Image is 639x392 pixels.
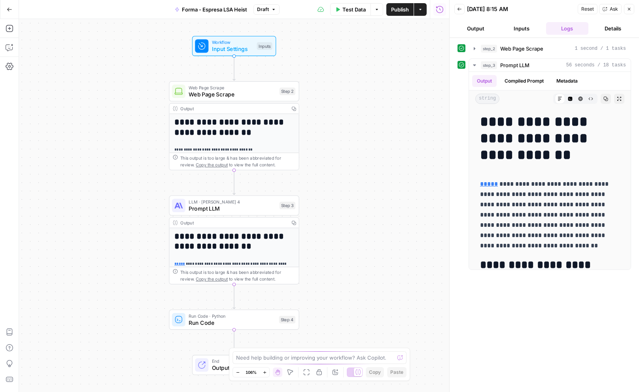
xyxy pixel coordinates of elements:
button: Output [472,75,497,87]
span: Prompt LLM [189,204,276,213]
button: 1 second / 1 tasks [469,42,631,55]
span: Web Page Scrape [189,90,276,98]
button: Details [592,22,634,35]
button: Metadata [552,75,582,87]
g: Edge from step_3 to step_4 [233,285,235,309]
span: Copy the output [196,276,228,281]
button: Publish [386,3,414,16]
span: 56 seconds / 18 tasks [566,62,626,69]
g: Edge from step_4 to end [233,330,235,354]
div: Output [180,219,286,226]
span: LLM · [PERSON_NAME] 4 [189,198,276,205]
span: Forma - Espresa LSA Heist [182,6,247,13]
span: Web Page Scrape [189,84,276,91]
button: Test Data [330,3,371,16]
button: Reset [578,4,597,14]
button: Output [454,22,497,35]
span: Run Code · Python [189,313,276,319]
div: This output is too large & has been abbreviated for review. to view the full content. [180,155,295,168]
span: Reset [581,6,594,13]
button: Logs [546,22,589,35]
button: Compiled Prompt [500,75,548,87]
div: WorkflowInput SettingsInputs [169,36,299,56]
span: Prompt LLM [500,61,529,69]
div: 56 seconds / 18 tasks [469,72,631,269]
span: 106% [246,369,257,375]
g: Edge from start to step_2 [233,56,235,81]
button: Draft [253,4,280,15]
span: Run Code [189,318,276,327]
span: step_3 [481,61,497,69]
span: End [212,358,269,365]
span: Web Page Scrape [500,45,543,53]
button: Paste [387,367,406,377]
div: Inputs [257,42,272,50]
span: Copy [369,369,381,376]
span: Workflow [212,39,253,45]
div: Output [180,105,286,112]
span: Publish [391,6,409,13]
button: Copy [366,367,384,377]
span: 1 second / 1 tasks [575,45,626,52]
span: Copy the output [196,162,228,168]
span: Test Data [342,6,366,13]
div: Run Code · PythonRun CodeStep 4 [169,309,299,330]
button: Ask [599,4,622,14]
span: step_2 [481,45,497,53]
span: Paste [390,369,403,376]
span: string [475,94,499,104]
span: Draft [257,6,269,13]
span: Ask [610,6,618,13]
div: Step 3 [280,202,295,209]
button: 56 seconds / 18 tasks [469,59,631,72]
span: Input Settings [212,45,253,53]
div: This output is too large & has been abbreviated for review. to view the full content. [180,269,295,282]
button: Forma - Espresa LSA Heist [170,3,252,16]
div: EndOutput [169,355,299,375]
div: Step 4 [279,316,295,323]
span: Output [212,364,269,372]
div: Step 2 [280,88,295,95]
button: Inputs [500,22,543,35]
